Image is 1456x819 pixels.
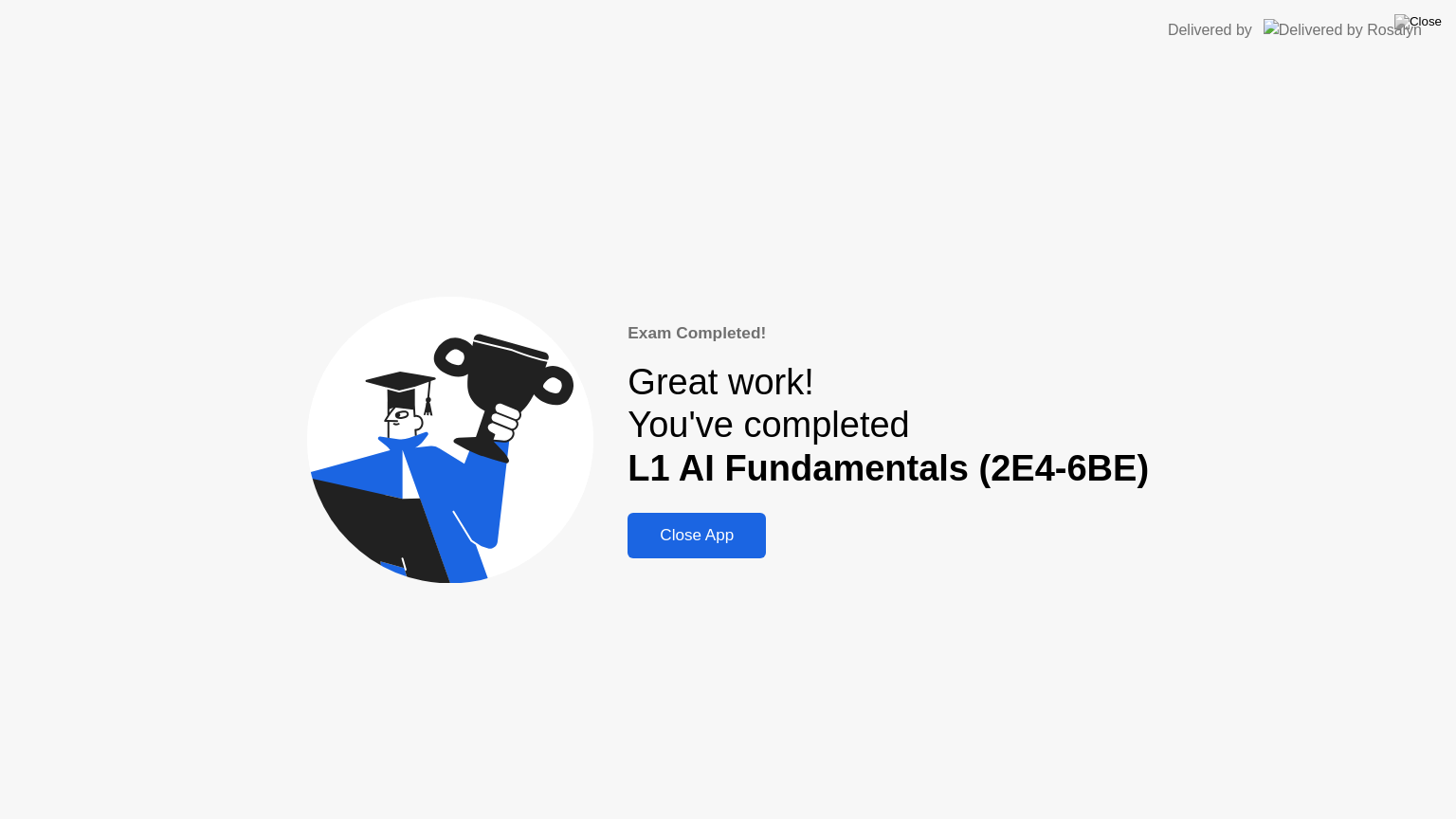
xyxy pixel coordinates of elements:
img: Delivered by Rosalyn [1264,19,1422,41]
button: Close App [628,513,766,558]
div: Close App [633,526,760,545]
div: Delivered by [1168,19,1252,42]
div: Exam Completed! [628,321,1149,346]
div: Great work! You've completed [628,361,1149,491]
img: Close [1394,14,1442,29]
b: L1 AI Fundamentals (2E4-6BE) [628,448,1149,488]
